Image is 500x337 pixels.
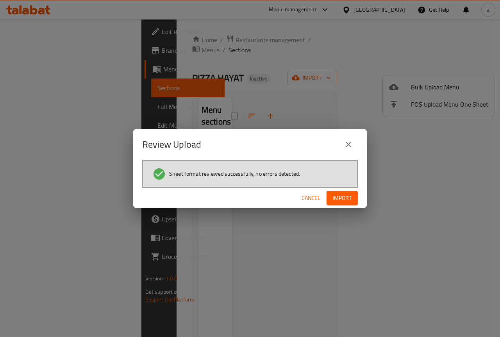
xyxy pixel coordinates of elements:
span: Import [333,193,352,203]
button: Cancel [298,191,323,205]
span: Cancel [302,193,320,203]
button: Import [327,191,358,205]
h2: Review Upload [142,138,201,151]
button: close [339,135,358,154]
span: Sheet format reviewed successfully, no errors detected. [169,170,300,178]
